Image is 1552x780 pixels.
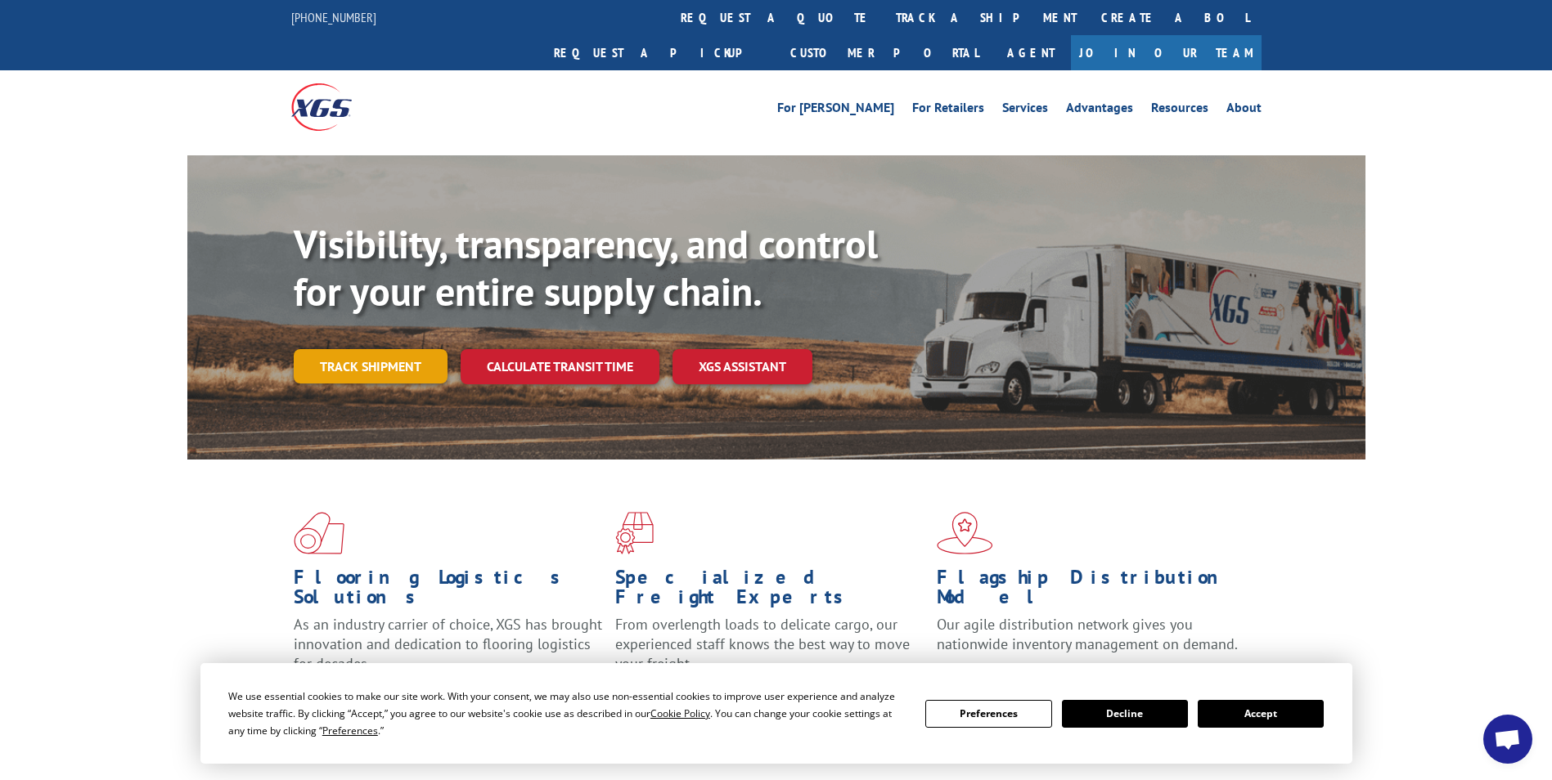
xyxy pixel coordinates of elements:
img: xgs-icon-focused-on-flooring-red [615,512,654,554]
button: Preferences [925,700,1051,728]
a: About [1226,101,1262,119]
a: Request a pickup [542,35,778,70]
a: For [PERSON_NAME] [777,101,894,119]
div: We use essential cookies to make our site work. With your consent, we may also use non-essential ... [228,688,906,739]
h1: Specialized Freight Experts [615,567,924,615]
a: For Retailers [912,101,984,119]
img: xgs-icon-total-supply-chain-intelligence-red [294,512,344,554]
div: Open chat [1483,715,1532,764]
a: Join Our Team [1071,35,1262,70]
p: From overlength loads to delicate cargo, our experienced staff knows the best way to move your fr... [615,615,924,688]
a: Track shipment [294,349,448,383]
button: Accept [1198,700,1324,728]
h1: Flagship Distribution Model [937,567,1246,615]
a: Agent [991,35,1071,70]
span: Cookie Policy [650,706,710,720]
h1: Flooring Logistics Solutions [294,567,603,615]
a: [PHONE_NUMBER] [291,9,376,25]
a: Advantages [1066,101,1133,119]
a: Calculate transit time [461,349,659,384]
div: Cookie Consent Prompt [200,663,1352,764]
a: Customer Portal [778,35,991,70]
a: Resources [1151,101,1208,119]
a: XGS ASSISTANT [673,349,812,384]
span: Our agile distribution network gives you nationwide inventory management on demand. [937,615,1238,653]
button: Decline [1062,700,1188,728]
span: As an industry carrier of choice, XGS has brought innovation and dedication to flooring logistics... [294,615,602,673]
img: xgs-icon-flagship-distribution-model-red [937,512,993,554]
b: Visibility, transparency, and control for your entire supply chain. [294,218,878,316]
a: Services [1002,101,1048,119]
span: Preferences [322,724,378,737]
